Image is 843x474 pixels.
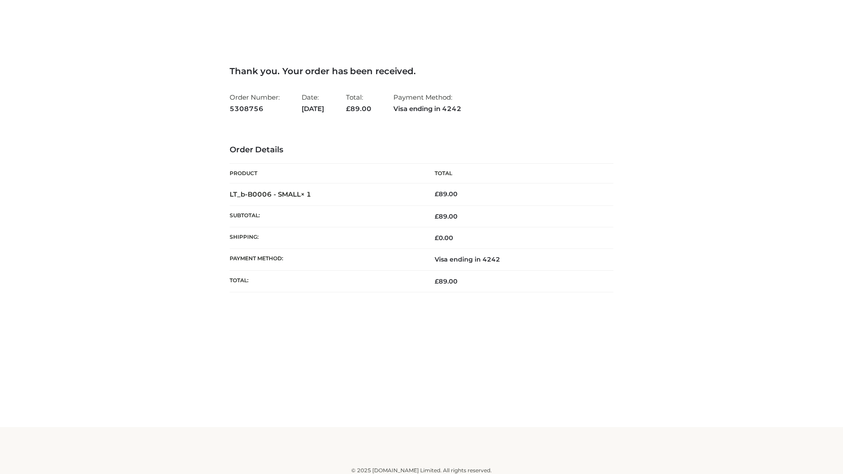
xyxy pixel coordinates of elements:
li: Order Number: [230,90,280,116]
strong: [DATE] [302,103,324,115]
span: 89.00 [435,212,458,220]
span: £ [435,234,439,242]
th: Payment method: [230,249,421,270]
strong: LT_b-B0006 - SMALL [230,190,311,198]
span: £ [435,190,439,198]
th: Total: [230,270,421,292]
strong: 5308756 [230,103,280,115]
span: £ [435,277,439,285]
h3: Order Details [230,145,613,155]
span: 89.00 [435,277,458,285]
h3: Thank you. Your order has been received. [230,66,613,76]
span: £ [346,104,350,113]
bdi: 0.00 [435,234,453,242]
li: Payment Method: [393,90,461,116]
li: Total: [346,90,371,116]
span: 89.00 [346,104,371,113]
th: Total [421,164,613,183]
td: Visa ending in 4242 [421,249,613,270]
th: Shipping: [230,227,421,249]
th: Product [230,164,421,183]
li: Date: [302,90,324,116]
span: £ [435,212,439,220]
strong: × 1 [301,190,311,198]
strong: Visa ending in 4242 [393,103,461,115]
th: Subtotal: [230,205,421,227]
bdi: 89.00 [435,190,458,198]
